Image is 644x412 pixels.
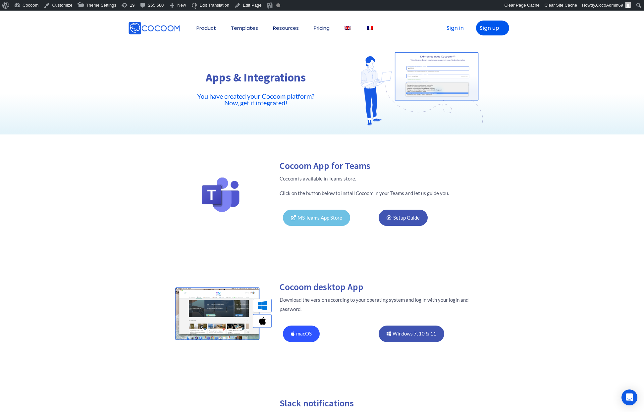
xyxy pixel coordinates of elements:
h5: You have created your Cocoom platform? Now, get it integrated! [160,93,352,106]
span: Clear Site Cache [545,3,577,8]
p: Cocoom is available in Teams store. [280,174,471,183]
span: Windows 7, 10 & 11 [393,330,436,338]
a: Product [196,26,216,30]
a: macOS [283,326,320,342]
div: Open Intercom Messenger [621,389,637,405]
a: Sign up [476,21,509,35]
img: icon16.png [191,1,197,10]
p: Download the version according to your operating system and log in with your login and password. [280,295,471,314]
a: Pricing [314,26,330,30]
span: Setup Guide [393,214,420,222]
a: MS Teams App Store [283,210,350,226]
a: Setup Guide [379,210,428,226]
span: Clear Page Cache [504,3,539,8]
a: Resources [273,26,299,30]
a: Windows 7, 10 & 11 [379,326,444,342]
h1: Apps & Integrations [160,72,352,83]
h2: Cocoom desktop App [280,282,471,291]
span: Click on the button below to install Cocoom in your Teams and let us guide you. [280,190,449,196]
span: MS Teams App Store [297,214,342,222]
span: macOS [296,330,312,338]
img: English [345,26,350,30]
a: Sign in [436,21,469,35]
a: Templates [231,26,258,30]
span: CocoAdmin69 [596,3,623,8]
h2: Cocoom App for Teams [280,161,471,170]
img: French [367,26,373,30]
img: Cocoom [128,22,180,35]
h2: Slack notifications [280,398,471,408]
